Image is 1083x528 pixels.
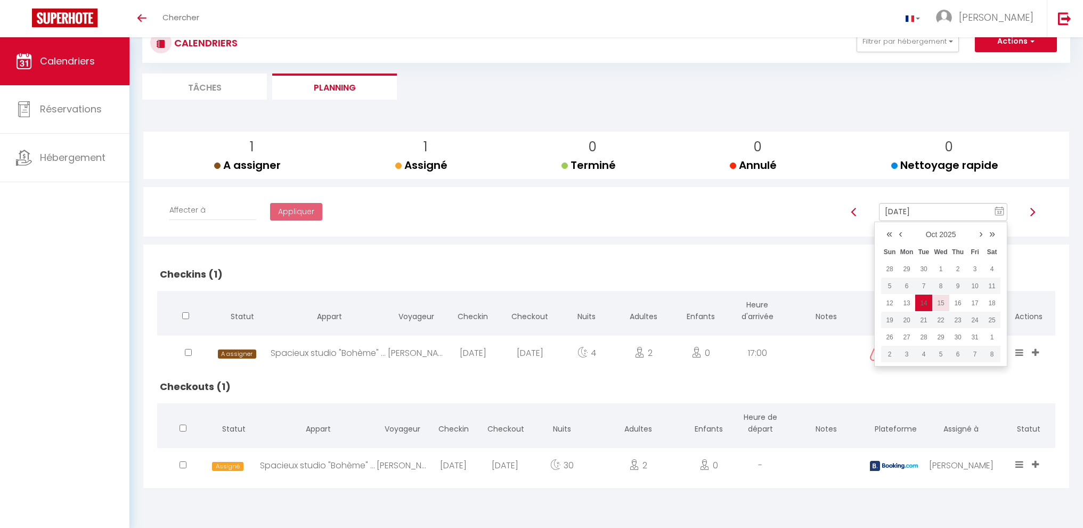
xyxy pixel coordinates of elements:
input: Select Date [879,203,1007,221]
td: Oct 18, 2025 [983,295,1000,312]
a: 2025 [939,230,956,239]
td: Oct 21, 2025 [915,312,932,329]
th: Notes [786,291,867,333]
td: Nov 01, 2025 [983,329,1000,346]
th: Wed [932,243,949,261]
h2: Checkouts (1) [157,370,1055,403]
div: 17:00 [729,336,786,370]
p: 1 [223,137,281,157]
h2: Checkins (1) [157,258,1055,291]
img: booking2.png [870,461,918,471]
td: Oct 06, 2025 [898,278,915,295]
td: Oct 01, 2025 [932,261,949,278]
p: 0 [570,137,616,157]
th: Adultes [615,291,672,333]
span: Terminé [561,158,616,173]
td: Oct 26, 2025 [881,329,898,346]
th: Nuits [558,291,615,333]
li: Tâches [142,74,267,100]
div: [DATE] [444,336,501,370]
th: Mon [898,243,915,261]
td: Oct 13, 2025 [898,295,915,312]
div: [DATE] [428,448,479,483]
li: Planning [272,74,397,100]
td: Oct 15, 2025 [932,295,949,312]
td: Oct 22, 2025 [932,312,949,329]
span: Hébergement [40,151,105,164]
p: 1 [404,137,447,157]
th: Checkin [444,291,501,333]
img: airbnb2.png [870,345,918,361]
th: Sat [983,243,1000,261]
td: Oct 25, 2025 [983,312,1000,329]
h3: CALENDRIERS [172,31,238,55]
div: 0 [672,336,729,370]
th: Voyageur [377,403,428,445]
div: 30 [531,448,593,483]
th: Assigné à [921,403,1001,445]
span: A assigner [218,350,256,359]
td: Sep 28, 2025 [881,261,898,278]
a: › [976,225,986,241]
div: Spacieux studio "Bohème" *Ascenseur *Centre-ville [260,448,377,483]
td: Oct 02, 2025 [949,261,966,278]
td: Oct 09, 2025 [949,278,966,295]
div: - [735,448,786,483]
div: Spacieux studio "Bohème" *Ascenseur *Centre-ville [271,336,387,370]
td: Oct 24, 2025 [966,312,983,329]
div: 4 [558,336,615,370]
span: [PERSON_NAME] [959,11,1033,24]
th: Tue [915,243,932,261]
div: [DATE] [479,448,531,483]
td: Oct 29, 2025 [932,329,949,346]
td: Oct 16, 2025 [949,295,966,312]
td: Oct 12, 2025 [881,295,898,312]
div: 2 [615,336,672,370]
th: Heure d'arrivée [729,291,786,333]
th: Plateforme [867,291,921,333]
td: Sep 30, 2025 [915,261,932,278]
td: Oct 20, 2025 [898,312,915,329]
button: Filtrer par hébergement [857,31,959,52]
span: Statut [231,311,254,322]
td: Sep 29, 2025 [898,261,915,278]
th: Adultes [593,403,683,445]
td: Oct 28, 2025 [915,329,932,346]
td: Oct 14, 2025 [915,295,932,312]
td: Oct 08, 2025 [932,278,949,295]
th: Heure de départ [735,403,786,445]
div: [DATE] [501,336,558,370]
td: Nov 06, 2025 [949,346,966,363]
a: » [986,225,998,241]
img: arrow-left3.svg [850,208,858,216]
div: 2 [593,448,683,483]
div: 0 [683,448,735,483]
span: Assigné [212,462,243,471]
span: Appart [306,424,331,434]
td: Oct 11, 2025 [983,278,1000,295]
td: Oct 30, 2025 [949,329,966,346]
th: Enfants [672,291,729,333]
th: Thu [949,243,966,261]
th: Statut [1001,403,1055,445]
th: Actions [1001,291,1055,333]
span: Assigné [395,158,447,173]
th: Checkout [501,291,558,333]
button: Actions [975,31,1057,52]
td: Nov 05, 2025 [932,346,949,363]
div: [PERSON_NAME] [377,448,428,483]
td: Oct 07, 2025 [915,278,932,295]
th: Plateforme [867,403,921,445]
td: Oct 31, 2025 [966,329,983,346]
span: Appart [317,311,342,322]
td: Oct 17, 2025 [966,295,983,312]
td: Oct 27, 2025 [898,329,915,346]
th: Enfants [683,403,735,445]
td: Nov 02, 2025 [881,346,898,363]
td: Oct 19, 2025 [881,312,898,329]
img: logout [1058,12,1071,25]
td: Nov 03, 2025 [898,346,915,363]
a: Oct [926,230,938,239]
a: « [883,225,895,241]
th: Checkin [428,403,479,445]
